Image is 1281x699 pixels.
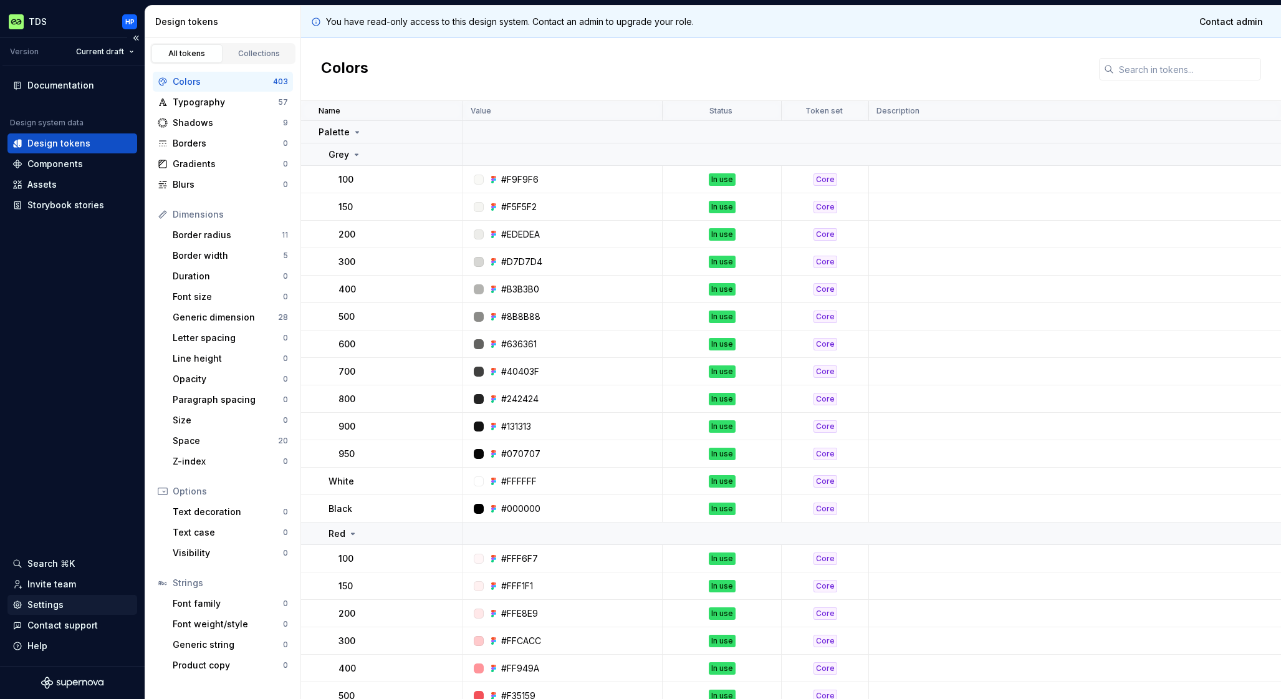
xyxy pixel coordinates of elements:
div: 0 [283,271,288,281]
div: Colors [173,75,273,88]
p: 300 [338,256,355,268]
a: Border width5 [168,246,293,266]
div: In use [709,283,736,296]
p: 700 [338,365,355,378]
div: Design tokens [27,137,90,150]
h2: Colors [321,58,368,80]
a: Font weight/style0 [168,614,293,634]
a: Blurs0 [153,175,293,195]
div: 28 [278,312,288,322]
a: Supernova Logo [41,677,103,689]
p: 800 [338,393,355,405]
div: TDS [29,16,47,28]
div: Shadows [173,117,283,129]
div: Core [813,607,837,620]
div: Duration [173,270,283,282]
div: Text case [173,526,283,539]
p: 950 [338,448,355,460]
a: Gradients0 [153,154,293,174]
div: Border radius [173,229,282,241]
a: Invite team [7,574,137,594]
p: Status [709,106,732,116]
div: #FFCACC [501,635,541,647]
a: Letter spacing0 [168,328,293,348]
div: Font size [173,291,283,303]
img: c8550e5c-f519-4da4-be5f-50b4e1e1b59d.png [9,14,24,29]
div: Blurs [173,178,283,191]
p: 200 [338,228,355,241]
div: 57 [278,97,288,107]
a: Duration0 [168,266,293,286]
button: Collapse sidebar [127,29,145,47]
p: 300 [338,635,355,647]
div: In use [709,365,736,378]
div: Design system data [10,118,84,128]
a: Product copy0 [168,655,293,675]
div: 0 [283,640,288,650]
div: Core [813,503,837,515]
div: Product copy [173,659,283,672]
p: Palette [319,126,350,138]
div: In use [709,475,736,488]
div: Search ⌘K [27,557,75,570]
div: 20 [278,436,288,446]
div: Letter spacing [173,332,283,344]
div: Opacity [173,373,283,385]
div: #070707 [501,448,540,460]
div: In use [709,635,736,647]
div: In use [709,256,736,268]
div: #F5F5F2 [501,201,537,213]
p: Description [876,106,919,116]
p: 900 [338,420,355,433]
p: 150 [338,201,353,213]
a: Font size0 [168,287,293,307]
button: Contact support [7,615,137,635]
a: Z-index0 [168,451,293,471]
div: 0 [283,507,288,517]
a: Documentation [7,75,137,95]
div: In use [709,662,736,675]
div: 0 [283,354,288,364]
div: 0 [283,528,288,538]
div: Typography [173,96,278,108]
div: In use [709,607,736,620]
a: Generic string0 [168,635,293,655]
div: Core [813,552,837,565]
a: Contact admin [1191,11,1271,33]
div: 0 [283,619,288,629]
a: Text decoration0 [168,502,293,522]
a: Generic dimension28 [168,307,293,327]
div: #FF949A [501,662,539,675]
div: 9 [283,118,288,128]
div: 403 [273,77,288,87]
div: Design tokens [155,16,295,28]
p: White [329,475,354,488]
div: All tokens [156,49,218,59]
div: Core [813,365,837,378]
div: #636361 [501,338,537,350]
div: #FFFFFF [501,475,537,488]
div: #8B8B88 [501,311,540,323]
div: In use [709,393,736,405]
div: In use [709,420,736,433]
p: 200 [338,607,355,620]
div: Components [27,158,83,170]
div: #F9F9F6 [501,173,539,186]
a: Border radius11 [168,225,293,245]
a: Line height0 [168,349,293,369]
div: Line height [173,352,283,365]
div: Border width [173,249,283,262]
div: Core [813,228,837,241]
div: #FFF1F1 [501,580,533,592]
div: Core [813,662,837,675]
a: Paragraph spacing0 [168,390,293,410]
div: Core [813,311,837,323]
a: Settings [7,595,137,615]
div: Core [813,475,837,488]
div: Core [813,393,837,405]
div: Borders [173,137,283,150]
div: 0 [283,395,288,405]
div: #EDEDEA [501,228,540,241]
div: In use [709,552,736,565]
div: 0 [283,456,288,466]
